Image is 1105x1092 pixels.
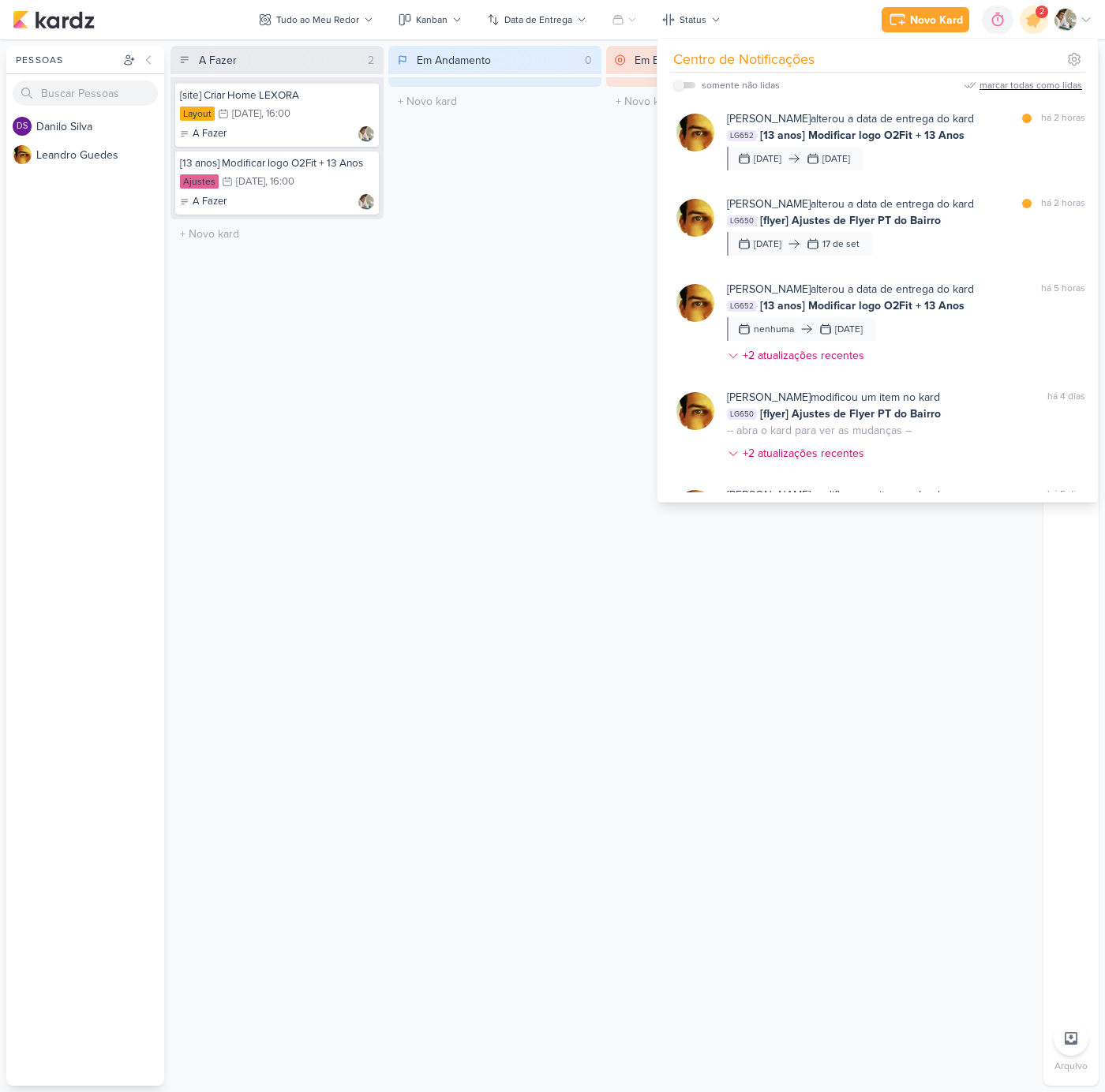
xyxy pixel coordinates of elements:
[13,80,158,106] input: Buscar Pessoas
[727,281,974,297] div: alterou a data de entrega do kard
[391,90,598,113] input: + Novo kard
[180,107,215,121] div: Layout
[727,130,757,141] span: LG652
[1041,110,1085,127] div: há 2 horas
[822,151,850,166] div: [DATE]
[236,177,265,187] div: [DATE]
[727,409,757,420] span: LG650
[13,10,95,29] img: kardz.app
[727,391,811,404] b: [PERSON_NAME]
[727,196,974,212] div: alterou a data de entrega do kard
[635,52,687,69] div: Em Espera
[180,126,227,142] div: A Fazer
[743,347,867,364] div: +2 atualizações recentes
[232,109,261,119] div: [DATE]
[193,194,227,210] p: A Fazer
[13,117,32,136] div: Danilo Silva
[676,114,714,151] img: Leandro Guedes
[676,284,714,322] img: Leandro Guedes
[760,127,965,144] span: [13 anos] Modificar logo O2Fit + 13 Anos
[727,112,811,125] b: [PERSON_NAME]
[36,118,164,135] div: D a n i l o S i l v a
[910,12,963,28] div: Novo Kard
[754,237,781,251] div: [DATE]
[1041,281,1085,297] div: há 5 horas
[17,122,28,131] p: DS
[1047,389,1085,406] div: há 4 dias
[180,194,227,210] div: A Fazer
[727,488,811,502] b: [PERSON_NAME]
[980,78,1082,92] div: marcar todas como lidas
[727,110,974,127] div: alterou a data de entrega do kard
[754,151,781,166] div: [DATE]
[13,53,120,67] div: Pessoas
[760,406,941,422] span: [flyer] Ajustes de Flyer PT do Bairro
[174,223,380,245] input: + Novo kard
[13,145,32,164] img: Leandro Guedes
[1054,1059,1088,1073] p: Arquivo
[361,52,380,69] div: 2
[727,389,940,406] div: modificou um item no kard
[727,197,811,211] b: [PERSON_NAME]
[180,174,219,189] div: Ajustes
[417,52,491,69] div: Em Andamento
[609,90,816,113] input: + Novo kard
[1047,487,1085,503] div: há 5 dias
[265,177,294,187] div: , 16:00
[358,194,374,210] img: Raphael Simas
[193,126,227,142] p: A Fazer
[180,88,374,103] div: [site] Criar Home LEXORA
[579,52,598,69] div: 0
[760,297,965,314] span: [13 anos] Modificar logo O2Fit + 13 Anos
[743,445,867,462] div: +2 atualizações recentes
[676,490,714,528] img: Leandro Guedes
[835,322,863,336] div: [DATE]
[358,126,374,142] div: Responsável: Raphael Simas
[358,126,374,142] img: Raphael Simas
[702,78,780,92] div: somente não lidas
[676,199,714,237] img: Leandro Guedes
[358,194,374,210] div: Responsável: Raphael Simas
[727,487,940,503] div: modificou um item no kard
[822,237,860,251] div: 17 de set
[1039,6,1044,18] span: 2
[882,7,969,32] button: Novo Kard
[199,52,237,69] div: A Fazer
[676,392,714,430] img: Leandro Guedes
[727,301,757,312] span: LG652
[727,422,912,439] div: -- abra o kard para ver as mudanças --
[760,212,941,229] span: [flyer] Ajustes de Flyer PT do Bairro
[1054,9,1077,31] img: Raphael Simas
[727,282,811,296] b: [PERSON_NAME]
[180,156,374,170] div: [13 anos] Modificar logo O2Fit + 13 Anos
[261,109,290,119] div: , 16:00
[727,215,757,226] span: LG650
[1041,196,1085,212] div: há 2 horas
[36,147,164,163] div: L e a n d r o G u e d e s
[673,49,815,70] div: Centro de Notificações
[754,322,794,336] div: nenhuma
